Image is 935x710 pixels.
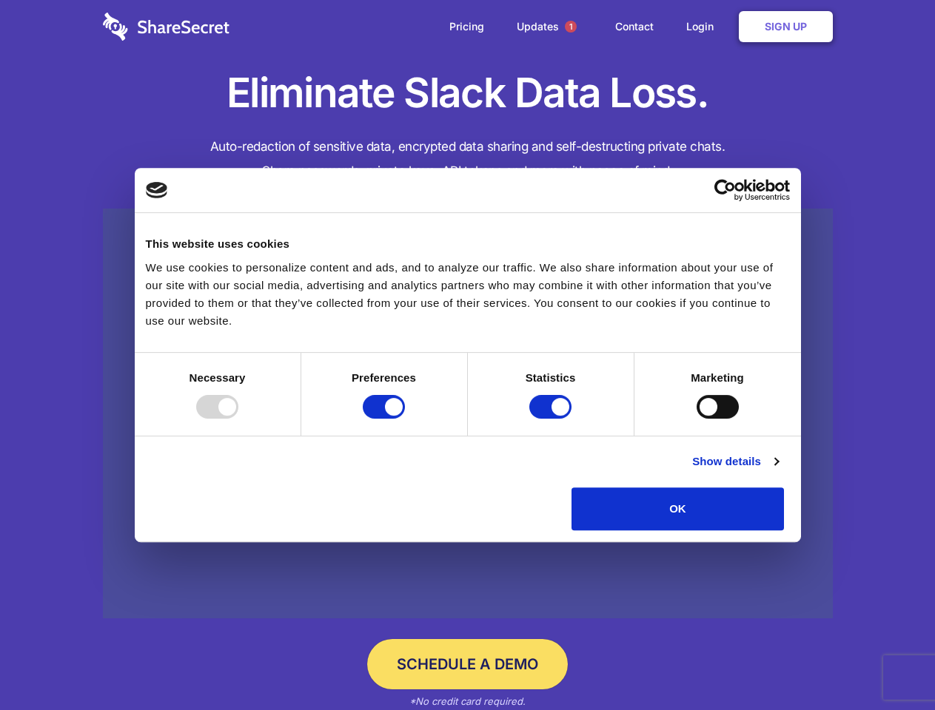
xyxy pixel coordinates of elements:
a: Wistia video thumbnail [103,209,833,619]
img: logo-wordmark-white-trans-d4663122ce5f474addd5e946df7df03e33cb6a1c49d2221995e7729f52c070b2.svg [103,13,229,41]
div: We use cookies to personalize content and ads, and to analyze our traffic. We also share informat... [146,259,790,330]
button: OK [572,487,784,530]
h4: Auto-redaction of sensitive data, encrypted data sharing and self-destructing private chats. Shar... [103,135,833,183]
h1: Eliminate Slack Data Loss. [103,67,833,120]
em: *No credit card required. [409,695,526,707]
strong: Statistics [526,371,576,384]
strong: Necessary [190,371,246,384]
a: Sign Up [739,11,833,42]
a: Contact [600,4,668,50]
strong: Marketing [691,371,744,384]
img: logo [146,182,168,198]
a: Usercentrics Cookiebot - opens in a new window [660,179,790,201]
a: Show details [692,453,778,470]
strong: Preferences [352,371,416,384]
a: Schedule a Demo [367,639,568,689]
span: 1 [565,21,577,33]
div: This website uses cookies [146,235,790,253]
a: Login [671,4,736,50]
a: Pricing [435,4,499,50]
